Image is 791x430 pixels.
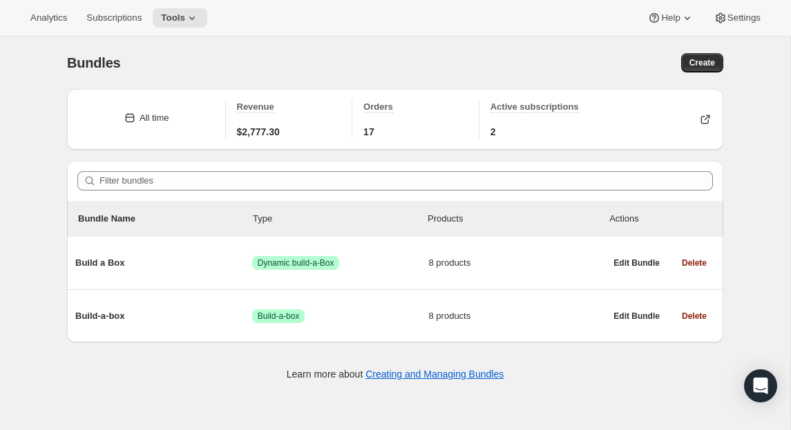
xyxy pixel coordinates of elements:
button: Delete [674,306,715,326]
span: Create [689,57,715,68]
button: Settings [705,8,769,28]
button: Tools [153,8,207,28]
div: Type [253,212,428,226]
span: Revenue [237,101,274,112]
button: Help [639,8,702,28]
button: Analytics [22,8,75,28]
span: Delete [682,257,707,268]
button: Edit Bundle [605,253,668,273]
span: Tools [161,12,185,23]
span: Delete [682,311,707,322]
span: Subscriptions [86,12,142,23]
button: Subscriptions [78,8,150,28]
p: Learn more about [287,367,504,381]
span: Edit Bundle [613,257,660,268]
span: Build-a-box [258,311,300,322]
input: Filter bundles [99,171,713,190]
span: $2,777.30 [237,125,280,139]
button: Delete [674,253,715,273]
span: Help [661,12,680,23]
button: Edit Bundle [605,306,668,326]
span: Bundles [67,55,121,70]
div: Actions [609,212,712,226]
a: Creating and Managing Bundles [365,369,504,380]
p: Bundle Name [78,212,253,226]
span: Orders [363,101,393,112]
span: Dynamic build-a-Box [258,257,334,268]
span: Active subscriptions [490,101,579,112]
span: 8 products [429,256,606,270]
span: Settings [727,12,761,23]
div: Products [428,212,602,226]
div: Open Intercom Messenger [744,369,777,402]
span: 2 [490,125,496,139]
span: Analytics [30,12,67,23]
span: Build-a-box [75,309,252,323]
span: 8 products [429,309,606,323]
span: 17 [363,125,374,139]
button: Create [681,53,723,72]
span: Build a Box [75,256,252,270]
div: All time [140,111,169,125]
span: Edit Bundle [613,311,660,322]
